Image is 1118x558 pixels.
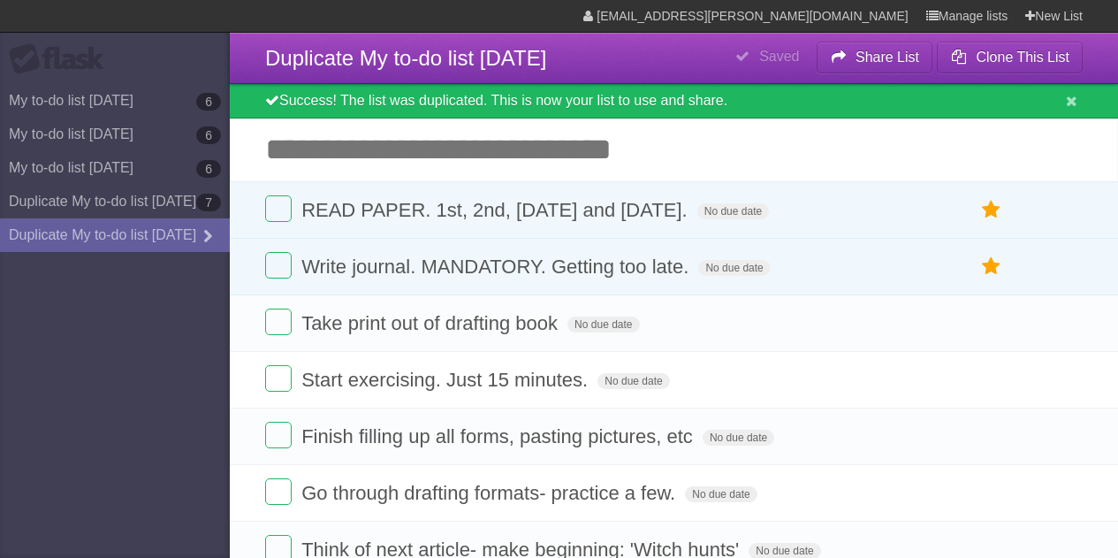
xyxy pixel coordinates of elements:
[301,312,562,334] span: Take print out of drafting book
[937,42,1083,73] button: Clone This List
[265,422,292,448] label: Done
[265,252,292,279] label: Done
[301,256,693,278] span: Write journal. MANDATORY. Getting too late.
[301,425,697,447] span: Finish filling up all forms, pasting pictures, etc
[697,203,769,219] span: No due date
[976,50,1069,65] b: Clone This List
[301,482,680,504] span: Go through drafting formats- practice a few.
[230,84,1118,118] div: Success! The list was duplicated. This is now your list to use and share.
[759,49,799,64] b: Saved
[817,42,933,73] button: Share List
[856,50,919,65] b: Share List
[975,252,1008,281] label: Star task
[196,160,221,178] b: 6
[301,369,592,391] span: Start exercising. Just 15 minutes.
[265,309,292,335] label: Done
[265,195,292,222] label: Done
[196,194,221,211] b: 7
[685,486,757,502] span: No due date
[975,195,1008,225] label: Star task
[597,373,669,389] span: No due date
[265,365,292,392] label: Done
[196,126,221,144] b: 6
[698,260,770,276] span: No due date
[265,46,546,70] span: Duplicate My to-do list [DATE]
[567,317,639,333] span: No due date
[301,199,692,221] span: READ PAPER. 1st, 2nd, [DATE] and [DATE].
[9,43,115,75] div: Flask
[265,478,292,505] label: Done
[196,93,221,111] b: 6
[703,430,774,446] span: No due date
